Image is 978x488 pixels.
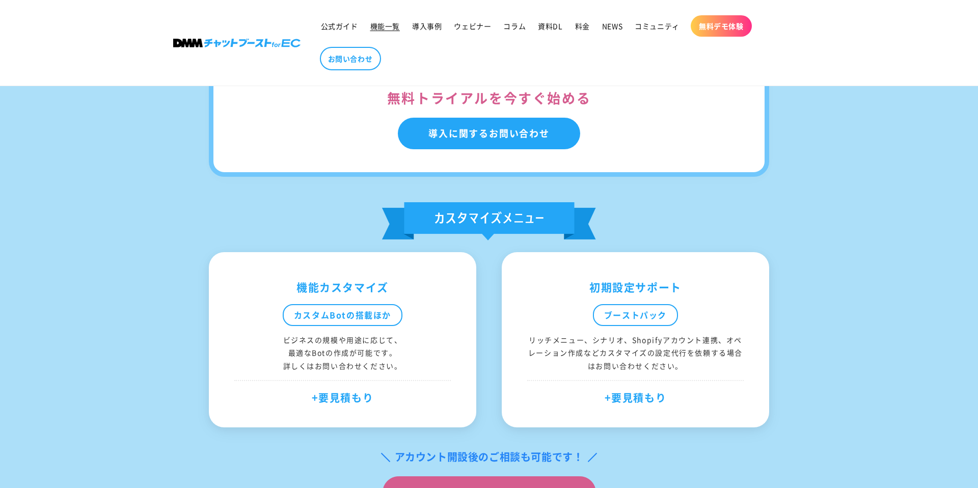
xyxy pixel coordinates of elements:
[234,380,451,407] div: +要見積もり
[538,21,562,31] span: 資料DL
[596,15,629,37] a: NEWS
[569,15,596,37] a: 料金
[593,304,678,326] div: ブーストパック
[497,15,532,37] a: コラム
[244,86,734,110] div: 無料トライアルを今すぐ始める
[629,15,686,37] a: コミュニティ
[635,21,680,31] span: コミュニティ
[283,304,402,326] div: カスタムBotの搭載ほか
[448,15,497,37] a: ウェビナー
[699,21,744,31] span: 無料デモ体験
[602,21,622,31] span: NEWS
[406,15,448,37] a: 導入事例
[321,21,358,31] span: 公式ガイド
[328,54,373,63] span: お問い合わせ
[320,47,381,70] a: お問い合わせ
[315,15,364,37] a: 公式ガイド
[370,21,400,31] span: 機能一覧
[575,21,590,31] span: 料金
[691,15,752,37] a: 無料デモ体験
[412,21,442,31] span: 導入事例
[454,21,491,31] span: ウェビナー
[173,39,301,47] img: 株式会社DMM Boost
[234,334,451,372] div: ビジネスの規模や用途に応じて、 最適なBotの作成が可能です。 詳しくはお問い合わせください。
[532,15,568,37] a: 資料DL
[527,380,744,407] div: +要見積もり
[503,21,526,31] span: コラム
[398,118,580,149] a: 導入に関するお問い合わせ
[527,334,744,372] div: リッチメニュー、シナリオ、Shopifyアカウント連携、オペレーション作成などカスタマイズの設定代行を依頼する場合はお問い合わせください。
[234,278,451,297] div: 機能カスタマイズ
[364,15,406,37] a: 機能一覧
[382,202,596,240] img: カスタマイズメニュー
[379,448,599,466] div: アカウント開設後のご相談も可能です！
[527,278,744,297] div: 初期設定サポート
